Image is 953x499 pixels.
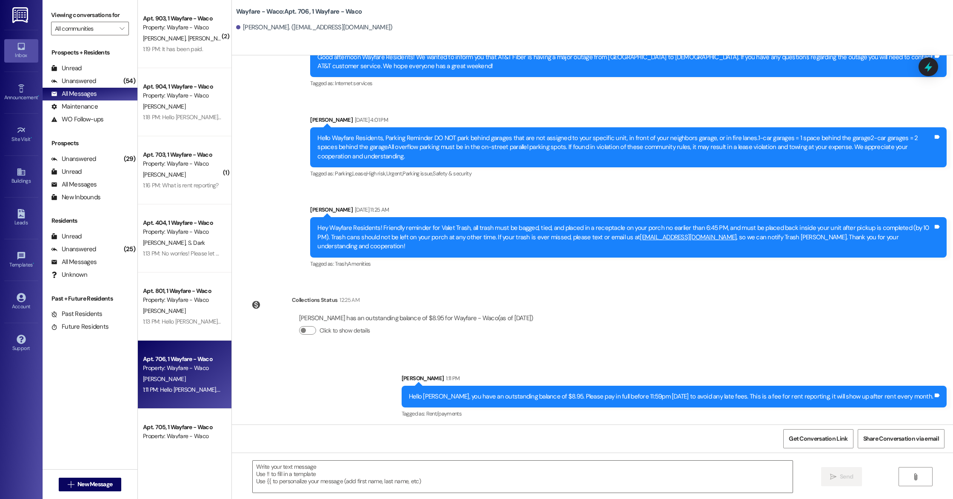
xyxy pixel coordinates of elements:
button: Share Conversation via email [858,429,944,448]
a: Buildings [4,165,38,188]
div: Property: Wayfare - Waco [143,432,222,441]
a: Site Visit • [4,123,38,146]
a: Leads [4,206,38,229]
div: 1:11 PM [444,374,459,383]
div: 1:13 PM: No worries! Please let me know if you have any questions! [143,249,304,257]
div: Unanswered [51,77,96,86]
div: Property: Wayfare - Waco [143,159,222,168]
div: Future Residents [51,322,108,331]
span: • [31,135,32,141]
i:  [912,473,919,480]
div: 1:13 PM: Hello [PERSON_NAME], you have an outstanding balance of $8.95. Please pay in full before... [143,318,647,325]
div: All Messages [51,180,97,189]
div: [PERSON_NAME]. ([EMAIL_ADDRESS][DOMAIN_NAME]) [236,23,393,32]
div: 1:16 PM: What is rent reporting? [143,181,219,189]
a: Account [4,290,38,313]
span: Trash , [335,260,348,267]
span: Parking issue , [402,170,433,177]
div: Tagged as: [310,258,947,270]
div: Apt. 706, 1 Wayfare - Waco [143,355,222,364]
span: • [33,261,34,267]
div: Property: Wayfare - Waco [143,295,222,304]
div: (29) [122,152,137,166]
div: Unknown [51,270,87,279]
span: New Message [77,480,112,489]
span: • [38,93,39,99]
div: 1:11 PM: Hello [PERSON_NAME], you have an outstanding balance of $8.95. Please pay in full before... [143,386,645,393]
div: Property: Wayfare - Waco [143,227,222,236]
div: [PERSON_NAME] [402,374,947,386]
button: Send [821,467,862,486]
div: Maintenance [51,102,98,111]
label: Viewing conversations for [51,9,129,22]
div: Apt. 404, 1 Wayfare - Waco [143,218,222,227]
div: Prospects [43,139,137,148]
span: [PERSON_NAME] [188,34,230,42]
span: Get Conversation Link [789,434,847,443]
span: High risk , [366,170,386,177]
span: [PERSON_NAME] [143,171,185,178]
span: [PERSON_NAME] [143,103,185,110]
i:  [68,481,74,488]
span: [PERSON_NAME] [143,307,185,315]
div: 1:19 PM: It has been paid. [143,45,203,53]
div: New Inbounds [51,193,100,202]
div: Apt. 801, 1 Wayfare - Waco [143,287,222,295]
span: Safety & security [433,170,471,177]
b: Wayfare - Waco: Apt. 706, 1 Wayfare - Waco [236,7,362,16]
div: All Messages [51,89,97,98]
div: Collections Status [292,295,337,304]
span: S. Dark [188,239,205,247]
div: Tagged as: [402,407,947,420]
span: Amenities [348,260,371,267]
span: [PERSON_NAME] [143,375,185,383]
div: All Messages [51,258,97,267]
div: Unread [51,167,82,176]
span: Urgent , [386,170,402,177]
div: 1:18 PM: Hello [PERSON_NAME], you have an outstanding balance of $1835.66. Please pay in full bef... [143,113,487,121]
div: [DATE] 4:01 PM [353,115,388,124]
span: Lease , [352,170,366,177]
div: Prospects + Residents [43,48,137,57]
div: Apt. 904, 1 Wayfare - Waco [143,82,222,91]
span: Parking , [335,170,352,177]
div: Past + Future Residents [43,294,137,303]
div: [DATE] 11:25 AM [353,205,389,214]
div: Past Residents [51,310,103,318]
span: [PERSON_NAME] [143,34,188,42]
div: (54) [121,75,137,88]
div: Apt. 703, 1 Wayfare - Waco [143,150,222,159]
a: Support [4,332,38,355]
button: Get Conversation Link [783,429,853,448]
div: Unread [51,64,82,73]
div: (25) [122,243,137,256]
div: Apt. 903, 1 Wayfare - Waco [143,14,222,23]
div: Property: Wayfare - Waco [143,23,222,32]
button: New Message [59,478,122,491]
div: Residents [43,216,137,225]
span: Share Conversation via email [863,434,939,443]
div: 12:25 AM [337,295,360,304]
div: Unanswered [51,245,96,254]
div: Property: Wayfare - Waco [143,364,222,373]
div: Good afternoon Wayfare Residents! We wanted to inform you that AT&T Fiber is having a major outag... [317,53,933,71]
span: Rent/payments [426,410,462,417]
div: Property: Wayfare - Waco [143,91,222,100]
img: ResiDesk Logo [12,7,30,23]
div: WO Follow-ups [51,115,103,124]
span: Internet services [335,80,372,87]
div: Tagged as: [310,77,947,89]
div: [PERSON_NAME] [310,115,947,127]
i:  [120,25,124,32]
div: Unanswered [51,155,96,163]
label: Click to show details [320,326,370,335]
div: Hey Wayfare Residents! Friendly reminder for Valet Trash, all trash must be bagged, tied, and pla... [317,224,933,251]
div: [PERSON_NAME] [310,205,947,217]
div: [PERSON_NAME] has an outstanding balance of $8.95 for Wayfare - Waco (as of [DATE]) [299,314,534,323]
a: Inbox [4,39,38,62]
a: Templates • [4,249,38,272]
span: Send [840,472,853,481]
div: Tagged as: [310,167,947,180]
a: [EMAIL_ADDRESS][DOMAIN_NAME] [640,233,736,241]
div: Hello [PERSON_NAME], you have an outstanding balance of $8.95. Please pay in full before 11:59pm ... [409,392,933,401]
